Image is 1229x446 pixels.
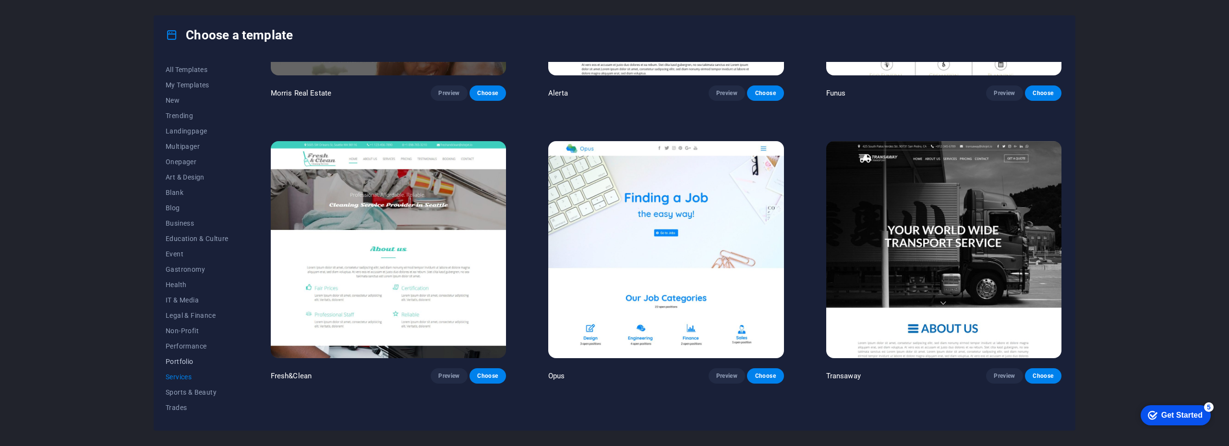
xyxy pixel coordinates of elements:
[166,112,229,120] span: Trending
[166,323,229,338] button: Non-Profit
[166,308,229,323] button: Legal & Finance
[166,66,229,73] span: All Templates
[166,77,229,93] button: My Templates
[166,108,229,123] button: Trending
[438,89,459,97] span: Preview
[271,141,506,358] img: Fresh&Clean
[709,368,745,384] button: Preview
[71,2,81,12] div: 5
[166,127,229,135] span: Landingpage
[166,338,229,354] button: Performance
[1033,89,1054,97] span: Choose
[166,354,229,369] button: Portfolio
[166,369,229,385] button: Services
[166,358,229,365] span: Portfolio
[716,372,737,380] span: Preview
[166,204,229,212] span: Blog
[986,368,1023,384] button: Preview
[166,216,229,231] button: Business
[166,388,229,396] span: Sports & Beauty
[166,400,229,415] button: Trades
[755,89,776,97] span: Choose
[8,5,78,25] div: Get Started 5 items remaining, 0% complete
[826,141,1061,358] img: Transaway
[994,372,1015,380] span: Preview
[548,141,783,358] img: Opus
[166,123,229,139] button: Landingpage
[438,372,459,380] span: Preview
[166,296,229,304] span: IT & Media
[166,292,229,308] button: IT & Media
[166,62,229,77] button: All Templates
[166,262,229,277] button: Gastronomy
[166,415,229,431] button: Travel
[986,85,1023,101] button: Preview
[166,342,229,350] span: Performance
[747,85,783,101] button: Choose
[166,277,229,292] button: Health
[166,265,229,273] span: Gastronomy
[166,281,229,289] span: Health
[709,85,745,101] button: Preview
[166,185,229,200] button: Blank
[747,368,783,384] button: Choose
[166,312,229,319] span: Legal & Finance
[28,11,70,19] div: Get Started
[470,368,506,384] button: Choose
[271,371,312,381] p: Fresh&Clean
[166,96,229,104] span: New
[166,235,229,242] span: Education & Culture
[166,81,229,89] span: My Templates
[166,154,229,169] button: Onepager
[166,250,229,258] span: Event
[166,327,229,335] span: Non-Profit
[826,88,846,98] p: Funus
[166,373,229,381] span: Services
[166,27,293,43] h4: Choose a template
[431,85,467,101] button: Preview
[166,139,229,154] button: Multipager
[994,89,1015,97] span: Preview
[271,88,332,98] p: Morris Real Estate
[166,143,229,150] span: Multipager
[1033,372,1054,380] span: Choose
[470,85,506,101] button: Choose
[1025,368,1061,384] button: Choose
[826,371,861,381] p: Transaway
[166,173,229,181] span: Art & Design
[548,88,568,98] p: Alerta
[477,89,498,97] span: Choose
[716,89,737,97] span: Preview
[431,368,467,384] button: Preview
[166,246,229,262] button: Event
[1025,85,1061,101] button: Choose
[166,158,229,166] span: Onepager
[166,93,229,108] button: New
[755,372,776,380] span: Choose
[166,189,229,196] span: Blank
[166,219,229,227] span: Business
[166,231,229,246] button: Education & Culture
[166,404,229,411] span: Trades
[548,371,565,381] p: Opus
[477,372,498,380] span: Choose
[166,385,229,400] button: Sports & Beauty
[166,169,229,185] button: Art & Design
[166,200,229,216] button: Blog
